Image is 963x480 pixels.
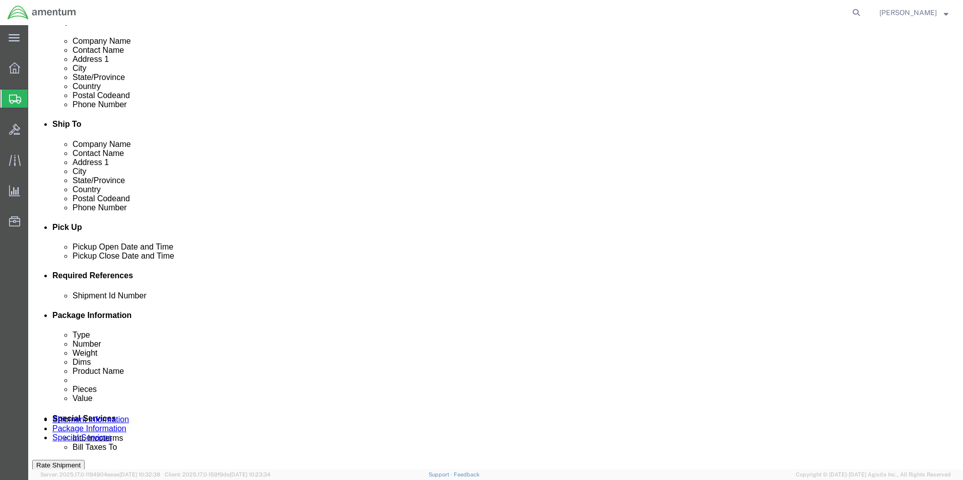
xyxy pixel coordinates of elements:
[28,25,963,469] iframe: FS Legacy Container
[119,471,160,477] span: [DATE] 10:32:38
[454,471,479,477] a: Feedback
[7,5,77,20] img: logo
[230,471,270,477] span: [DATE] 10:23:34
[796,470,951,479] span: Copyright © [DATE]-[DATE] Agistix Inc., All Rights Reserved
[40,471,160,477] span: Server: 2025.17.0-1194904eeae
[165,471,270,477] span: Client: 2025.17.0-159f9de
[879,7,949,19] button: [PERSON_NAME]
[879,7,937,18] span: Rosemarie Coey
[429,471,454,477] a: Support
